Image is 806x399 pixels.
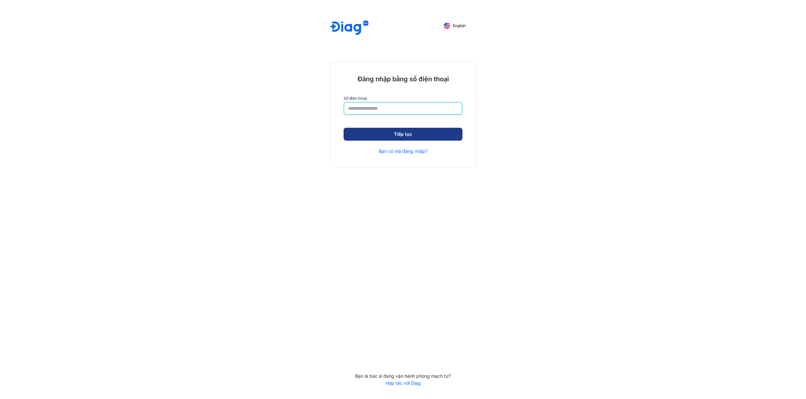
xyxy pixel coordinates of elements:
[344,75,462,83] div: Đăng nhập bằng số điện thoại
[344,128,462,141] button: Tiếp tục
[379,148,428,154] a: Bạn có mã đăng nhập?
[444,23,450,29] img: English
[344,96,462,101] label: Số điện thoại
[330,373,476,379] div: Bạn là bác sĩ đang vận hành phòng mạch tư?
[331,21,368,36] img: logo
[330,380,476,386] a: Hợp tác với Diag
[439,21,470,31] button: English
[453,24,466,28] span: English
